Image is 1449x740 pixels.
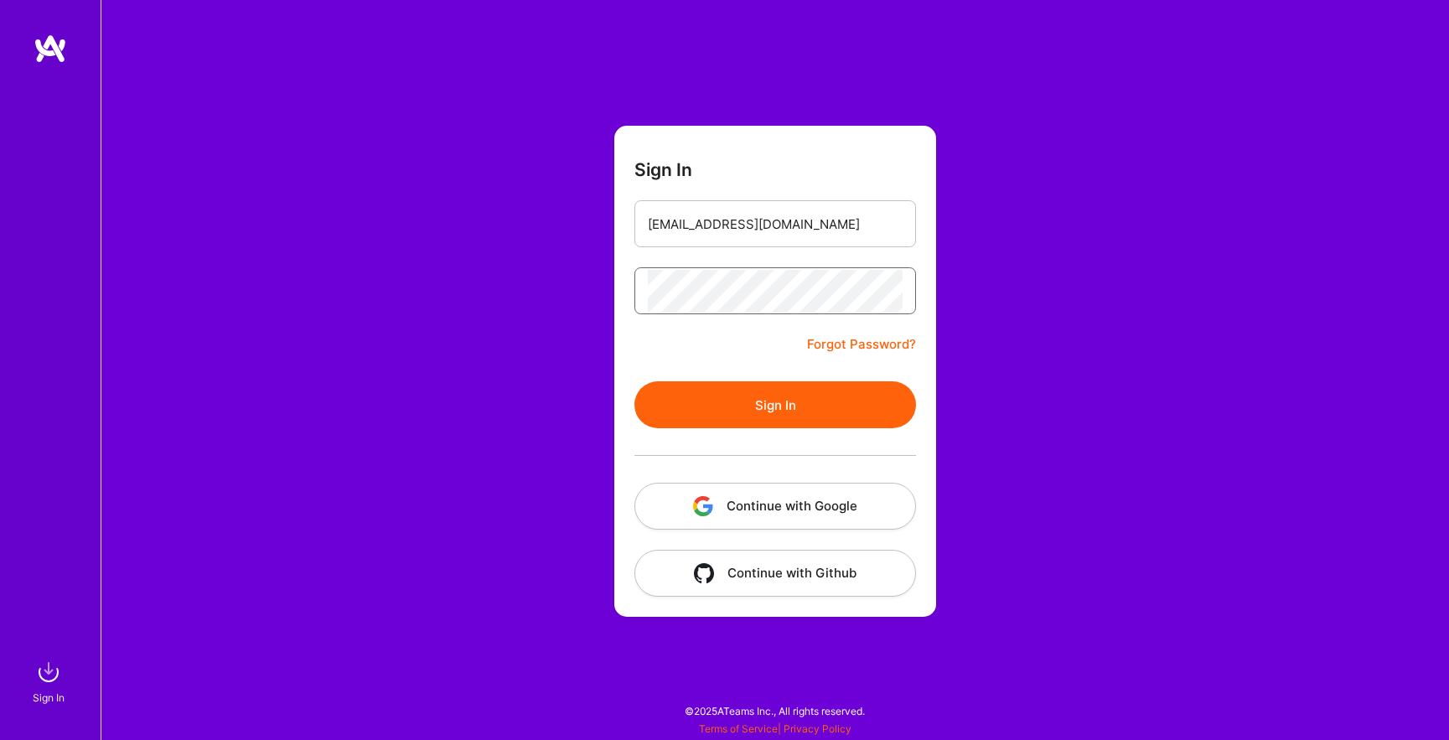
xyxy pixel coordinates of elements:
h3: Sign In [634,159,692,180]
div: © 2025 ATeams Inc., All rights reserved. [101,690,1449,732]
button: Continue with Google [634,483,916,530]
button: Sign In [634,381,916,428]
span: | [699,722,851,735]
a: Terms of Service [699,722,778,735]
a: Forgot Password? [807,334,916,354]
input: Email... [648,203,903,246]
img: icon [693,496,713,516]
a: Privacy Policy [784,722,851,735]
div: Sign In [33,689,65,706]
img: sign in [32,655,65,689]
button: Continue with Github [634,550,916,597]
img: icon [694,563,714,583]
img: logo [34,34,67,64]
a: sign inSign In [35,655,65,706]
